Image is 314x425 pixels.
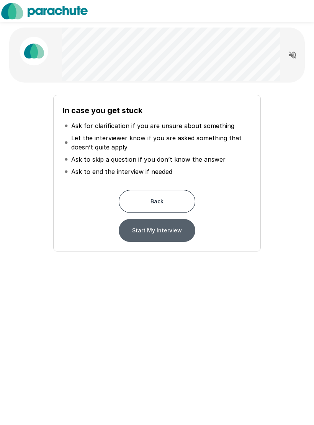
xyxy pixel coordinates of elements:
[71,155,226,164] p: Ask to skip a question if you don’t know the answer
[285,47,300,63] button: Read questions aloud
[63,106,142,115] b: In case you get stuck
[71,167,172,176] p: Ask to end the interview if needed
[119,190,195,213] button: Back
[20,37,48,65] img: parachute_avatar.png
[119,219,195,242] button: Start My Interview
[71,133,249,152] p: Let the interviewer know if you are asked something that doesn’t quite apply
[71,121,234,130] p: Ask for clarification if you are unsure about something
